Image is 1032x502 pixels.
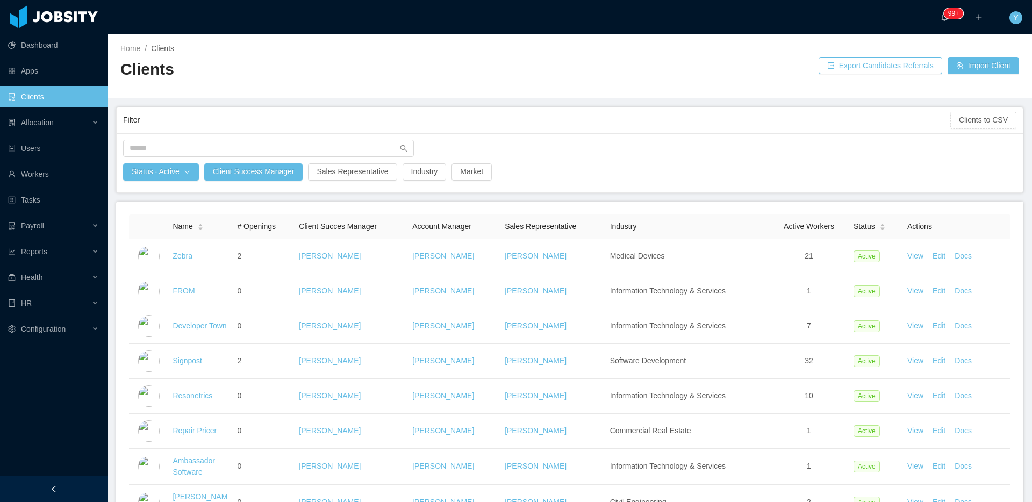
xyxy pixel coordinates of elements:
[299,286,361,295] a: [PERSON_NAME]
[138,315,160,337] img: 1a527a80-2f1b-11e9-a6f5-c178e916af26_5cec3d7d8b133-400w.png
[138,281,160,302] img: c9000200-d252-11e8-9fc7-630cb718d577_5e62977fad0ed-400w.png
[138,420,160,442] img: 1c93ddf0-3bef-11eb-addb-6d2db6b730ab_606ddfa2837cd-400w.png
[933,462,945,470] a: Edit
[403,163,447,181] button: Industry
[21,247,47,256] span: Reports
[138,385,160,407] img: 6733ad90-3344-11eb-95fb-1358458610ed_5fda357266696-400w.png
[145,44,147,53] span: /
[955,286,972,295] a: Docs
[769,309,849,344] td: 7
[233,449,295,485] td: 0
[505,286,567,295] a: [PERSON_NAME]
[907,222,932,231] span: Actions
[21,221,44,230] span: Payroll
[21,273,42,282] span: Health
[907,356,923,365] a: View
[299,252,361,260] a: [PERSON_NAME]
[933,426,945,435] a: Edit
[505,321,567,330] a: [PERSON_NAME]
[412,222,471,231] span: Account Manager
[8,248,16,255] i: icon: line-chart
[907,391,923,400] a: View
[233,309,295,344] td: 0
[854,250,880,262] span: Active
[933,252,945,260] a: Edit
[173,286,195,295] a: FROM
[769,344,849,379] td: 32
[879,222,886,230] div: Sort
[237,252,241,260] span: 2
[173,221,192,232] span: Name
[769,414,849,449] td: 1
[299,356,361,365] a: [PERSON_NAME]
[784,222,834,231] span: Active Workers
[854,461,880,472] span: Active
[955,462,972,470] a: Docs
[505,222,576,231] span: Sales Representative
[955,321,972,330] a: Docs
[8,274,16,281] i: icon: medicine-box
[197,226,203,230] i: icon: caret-down
[505,391,567,400] a: [PERSON_NAME]
[505,462,567,470] a: [PERSON_NAME]
[769,239,849,274] td: 21
[21,325,66,333] span: Configuration
[233,414,295,449] td: 0
[8,189,99,211] a: icon: profileTasks
[173,456,215,476] a: Ambassador Software
[975,13,983,21] i: icon: plus
[412,462,474,470] a: [PERSON_NAME]
[233,274,295,309] td: 0
[933,391,945,400] a: Edit
[610,222,637,231] span: Industry
[8,163,99,185] a: icon: userWorkers
[173,391,212,400] a: Resonetrics
[173,321,226,330] a: Developer Town
[8,325,16,333] i: icon: setting
[299,391,361,400] a: [PERSON_NAME]
[299,426,361,435] a: [PERSON_NAME]
[907,462,923,470] a: View
[123,163,199,181] button: Status · Activeicon: down
[8,222,16,230] i: icon: file-protect
[173,426,217,435] a: Repair Pricer
[233,379,295,414] td: 0
[8,86,99,107] a: icon: auditClients
[8,299,16,307] i: icon: book
[948,57,1019,74] button: icon: usergroup-addImport Client
[412,252,474,260] a: [PERSON_NAME]
[933,286,945,295] a: Edit
[854,285,880,297] span: Active
[854,221,875,232] span: Status
[197,222,204,230] div: Sort
[237,222,276,231] span: # Openings
[955,252,972,260] a: Docs
[955,426,972,435] a: Docs
[299,462,361,470] a: [PERSON_NAME]
[8,138,99,159] a: icon: robotUsers
[610,321,726,330] span: Information Technology & Services
[173,252,192,260] a: Zebra
[138,350,160,372] img: b9463590-da47-11e9-bf70-4be58c1a47b4_5e62a497af258-400w.png
[308,163,397,181] button: Sales Representative
[933,356,945,365] a: Edit
[412,391,474,400] a: [PERSON_NAME]
[854,390,880,402] span: Active
[610,462,726,470] span: Information Technology & Services
[123,110,950,130] div: Filter
[451,163,492,181] button: Market
[237,356,241,365] span: 2
[907,252,923,260] a: View
[854,355,880,367] span: Active
[769,449,849,485] td: 1
[412,356,474,365] a: [PERSON_NAME]
[505,252,567,260] a: [PERSON_NAME]
[955,356,972,365] a: Docs
[138,456,160,477] img: 94f2e460-06aa-11ec-9fe3-3f5d970bfa7b_62bcc6158a14b-400w.png
[299,321,361,330] a: [PERSON_NAME]
[151,44,174,53] span: Clients
[769,274,849,309] td: 1
[819,57,942,74] button: icon: exportExport Candidates Referrals
[907,426,923,435] a: View
[412,426,474,435] a: [PERSON_NAME]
